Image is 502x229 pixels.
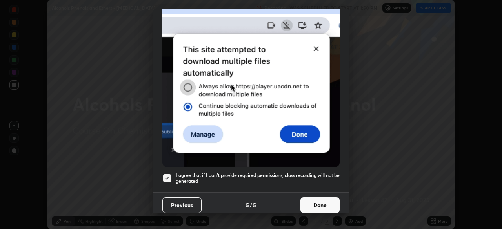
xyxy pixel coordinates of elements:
h4: / [250,201,252,209]
h4: 5 [253,201,256,209]
h4: 5 [246,201,249,209]
button: Previous [162,197,202,213]
h5: I agree that if I don't provide required permissions, class recording will not be generated [176,172,340,184]
button: Done [300,197,340,213]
